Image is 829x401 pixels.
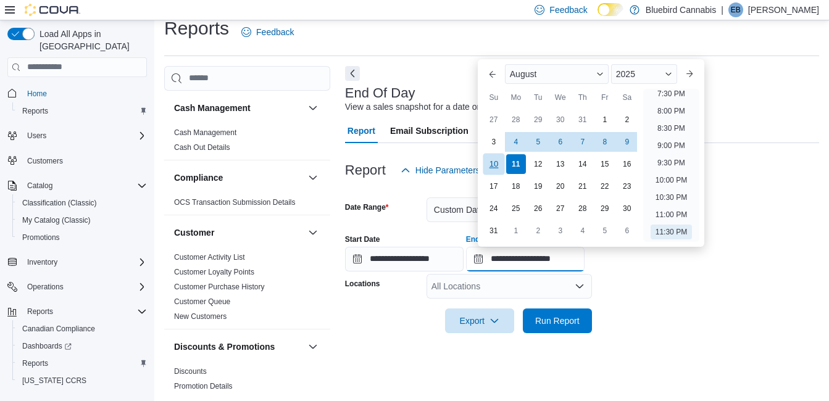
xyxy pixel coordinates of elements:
button: Discounts & Promotions [306,339,320,354]
div: day-3 [484,132,504,152]
h3: Discounts & Promotions [174,341,275,353]
button: Customer [306,225,320,240]
button: Export [445,308,514,333]
button: Catalog [2,177,152,194]
div: Customer [164,250,330,329]
span: Customer Loyalty Points [174,267,254,277]
span: Feedback [549,4,587,16]
span: Operations [27,282,64,292]
span: 2025 [616,69,635,79]
p: [PERSON_NAME] [748,2,819,17]
div: Tu [528,88,548,107]
div: Button. Open the year selector. 2025 is currently selected. [611,64,677,84]
button: Discounts & Promotions [174,341,303,353]
li: 11:00 PM [651,207,692,222]
span: Catalog [22,178,147,193]
div: day-10 [483,153,504,175]
div: day-5 [528,132,548,152]
div: day-15 [595,154,615,174]
div: day-16 [617,154,637,174]
span: Inventory [27,257,57,267]
div: day-27 [484,110,504,130]
p: | [721,2,723,17]
button: Inventory [2,254,152,271]
span: Feedback [256,26,294,38]
div: We [551,88,570,107]
span: Reports [27,307,53,316]
a: Home [22,86,52,101]
button: Customer [174,226,303,239]
span: Customer Activity List [174,252,245,262]
div: day-29 [595,199,615,218]
a: Cash Out Details [174,143,230,152]
a: Promotions [17,230,65,245]
span: Operations [22,279,147,294]
span: Canadian Compliance [17,321,147,336]
li: 10:00 PM [651,173,692,188]
a: Dashboards [12,337,152,355]
a: Dashboards [17,339,77,353]
div: day-1 [595,110,615,130]
div: day-8 [595,132,615,152]
button: Reports [2,303,152,320]
button: Reports [22,304,58,319]
div: day-14 [573,154,593,174]
button: Hide Parameters [396,158,485,183]
span: Customers [22,153,147,168]
div: day-22 [595,176,615,196]
span: Reports [17,104,147,118]
div: Mo [506,88,526,107]
div: day-28 [506,110,526,130]
span: Reports [22,106,48,116]
div: day-2 [528,221,548,241]
div: day-26 [528,199,548,218]
div: day-9 [617,132,637,152]
button: Operations [2,278,152,296]
a: Classification (Classic) [17,196,102,210]
span: My Catalog (Classic) [17,213,147,228]
a: Customer Queue [174,297,230,306]
label: Locations [345,279,380,289]
p: Bluebird Cannabis [646,2,716,17]
span: EB [731,2,741,17]
div: day-31 [573,110,593,130]
div: Th [573,88,593,107]
span: Classification (Classic) [22,198,97,208]
div: day-3 [551,221,570,241]
label: End Date [466,234,498,244]
button: Cash Management [306,101,320,115]
a: [US_STATE] CCRS [17,373,91,388]
a: Cash Management [174,128,236,137]
li: 8:30 PM [652,121,690,136]
div: Fr [595,88,615,107]
span: Hide Parameters [415,164,480,176]
span: Cash Out Details [174,143,230,152]
span: New Customers [174,312,227,321]
a: Customer Loyalty Points [174,268,254,276]
button: Catalog [22,178,57,193]
button: Compliance [306,170,320,185]
div: day-5 [595,221,615,241]
input: Press the down key to open a popover containing a calendar. [345,247,464,271]
span: Inventory [22,255,147,270]
div: day-25 [506,199,526,218]
span: Users [27,131,46,141]
button: Reports [12,102,152,120]
li: 8:00 PM [652,104,690,118]
a: OCS Transaction Submission Details [174,198,296,207]
span: Reports [17,356,147,371]
span: Email Subscription [390,118,469,143]
a: Customers [22,154,68,168]
div: day-18 [506,176,526,196]
div: day-4 [573,221,593,241]
h3: Report [345,163,386,178]
a: New Customers [174,312,227,321]
button: Custom Date [427,197,592,222]
button: Run Report [523,308,592,333]
button: Classification (Classic) [12,194,152,212]
img: Cova [25,4,80,16]
span: My Catalog (Classic) [22,215,91,225]
a: My Catalog (Classic) [17,213,96,228]
button: Operations [22,279,69,294]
